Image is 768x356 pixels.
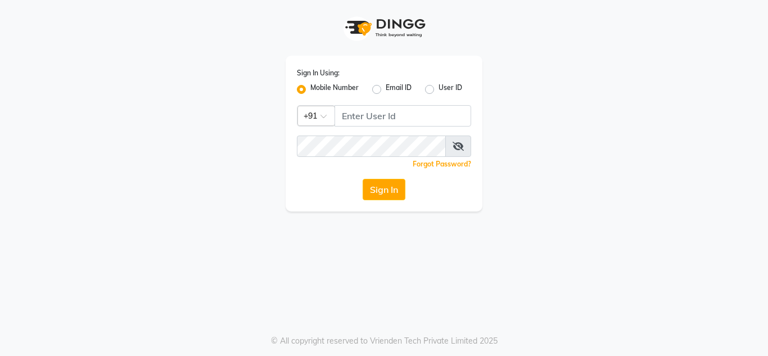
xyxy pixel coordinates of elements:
label: Mobile Number [310,83,359,96]
label: Email ID [386,83,412,96]
input: Username [297,136,446,157]
label: Sign In Using: [297,68,340,78]
a: Forgot Password? [413,160,471,168]
input: Username [335,105,471,127]
img: logo1.svg [339,11,429,44]
label: User ID [439,83,462,96]
button: Sign In [363,179,405,200]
